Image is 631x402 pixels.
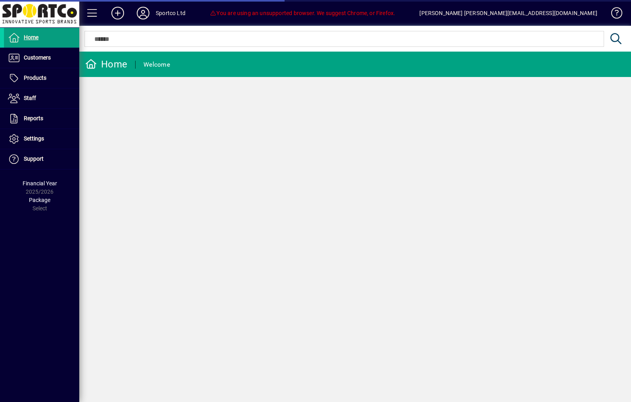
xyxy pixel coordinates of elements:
[4,149,79,169] a: Support
[85,58,127,71] div: Home
[4,129,79,149] a: Settings
[210,10,395,16] span: You are using an unsupported browser. We suggest Chrome, or Firefox.
[605,2,621,27] a: Knowledge Base
[4,68,79,88] a: Products
[24,75,46,81] span: Products
[419,7,597,19] div: [PERSON_NAME] [PERSON_NAME][EMAIL_ADDRESS][DOMAIN_NAME]
[23,180,57,187] span: Financial Year
[4,88,79,108] a: Staff
[130,6,156,20] button: Profile
[24,95,36,101] span: Staff
[24,34,38,40] span: Home
[4,109,79,129] a: Reports
[24,54,51,61] span: Customers
[4,48,79,68] a: Customers
[24,156,44,162] span: Support
[29,197,50,203] span: Package
[105,6,130,20] button: Add
[143,58,170,71] div: Welcome
[24,135,44,142] span: Settings
[24,115,43,121] span: Reports
[156,7,185,19] div: Sportco Ltd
